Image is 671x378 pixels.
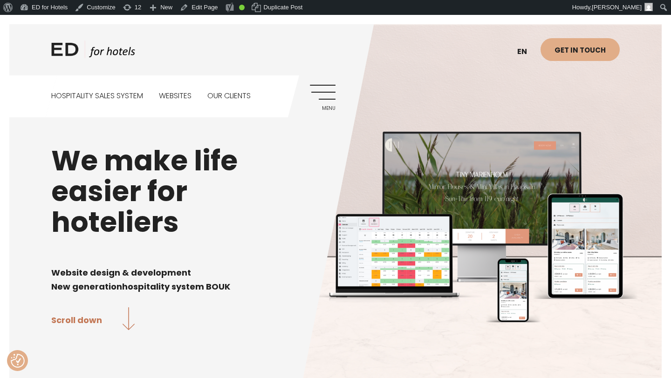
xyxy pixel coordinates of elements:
span: Menu [310,106,335,111]
span: Website design & development New generation [51,267,191,292]
a: Hospitality sales system [51,75,143,117]
h1: We make life easier for hoteliers [51,145,620,237]
a: Get in touch [541,38,620,61]
a: en [513,40,541,63]
div: Page 1 [51,251,620,293]
a: Our clients [207,75,251,117]
a: ED HOTELS [51,40,135,64]
div: Good [239,5,245,10]
img: Revisit consent button [11,354,25,368]
button: Consent Preferences [11,354,25,368]
a: Scroll down [51,307,135,332]
span: hospitality system BOUK [122,281,230,292]
a: Menu [310,85,335,110]
a: Websites [159,75,192,117]
span: [PERSON_NAME] [592,4,642,11]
